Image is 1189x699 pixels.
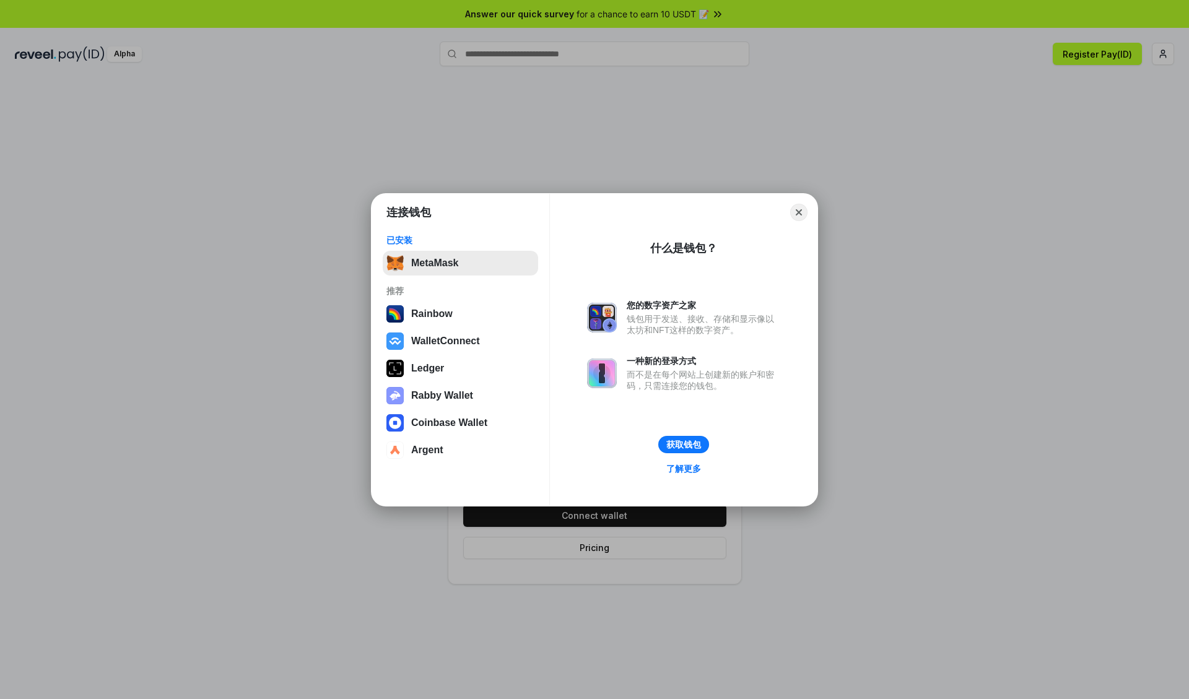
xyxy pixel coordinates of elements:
[383,356,538,381] button: Ledger
[627,369,780,391] div: 而不是在每个网站上创建新的账户和密码，只需连接您的钱包。
[386,305,404,323] img: svg+xml,%3Csvg%20width%3D%22120%22%20height%3D%22120%22%20viewBox%3D%220%200%20120%20120%22%20fil...
[790,204,808,221] button: Close
[383,383,538,408] button: Rabby Wallet
[386,205,431,220] h1: 连接钱包
[411,363,444,374] div: Ledger
[383,410,538,435] button: Coinbase Wallet
[411,308,453,319] div: Rainbow
[627,355,780,367] div: 一种新的登录方式
[666,439,701,450] div: 获取钱包
[658,436,709,453] button: 获取钱包
[650,241,717,256] div: 什么是钱包？
[383,329,538,354] button: WalletConnect
[659,461,708,477] a: 了解更多
[386,254,404,272] img: svg+xml,%3Csvg%20fill%3D%22none%22%20height%3D%2233%22%20viewBox%3D%220%200%2035%2033%22%20width%...
[666,463,701,474] div: 了解更多
[386,235,534,246] div: 已安装
[587,303,617,332] img: svg+xml,%3Csvg%20xmlns%3D%22http%3A%2F%2Fwww.w3.org%2F2000%2Fsvg%22%20fill%3D%22none%22%20viewBox...
[386,441,404,459] img: svg+xml,%3Csvg%20width%3D%2228%22%20height%3D%2228%22%20viewBox%3D%220%200%2028%2028%22%20fill%3D...
[411,445,443,456] div: Argent
[627,313,780,336] div: 钱包用于发送、接收、存储和显示像以太坊和NFT这样的数字资产。
[386,360,404,377] img: svg+xml,%3Csvg%20xmlns%3D%22http%3A%2F%2Fwww.w3.org%2F2000%2Fsvg%22%20width%3D%2228%22%20height%3...
[386,332,404,350] img: svg+xml,%3Csvg%20width%3D%2228%22%20height%3D%2228%22%20viewBox%3D%220%200%2028%2028%22%20fill%3D...
[411,258,458,269] div: MetaMask
[386,285,534,297] div: 推荐
[411,336,480,347] div: WalletConnect
[386,387,404,404] img: svg+xml,%3Csvg%20xmlns%3D%22http%3A%2F%2Fwww.w3.org%2F2000%2Fsvg%22%20fill%3D%22none%22%20viewBox...
[411,390,473,401] div: Rabby Wallet
[627,300,780,311] div: 您的数字资产之家
[383,438,538,462] button: Argent
[411,417,487,428] div: Coinbase Wallet
[386,414,404,432] img: svg+xml,%3Csvg%20width%3D%2228%22%20height%3D%2228%22%20viewBox%3D%220%200%2028%2028%22%20fill%3D...
[383,302,538,326] button: Rainbow
[587,358,617,388] img: svg+xml,%3Csvg%20xmlns%3D%22http%3A%2F%2Fwww.w3.org%2F2000%2Fsvg%22%20fill%3D%22none%22%20viewBox...
[383,251,538,276] button: MetaMask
